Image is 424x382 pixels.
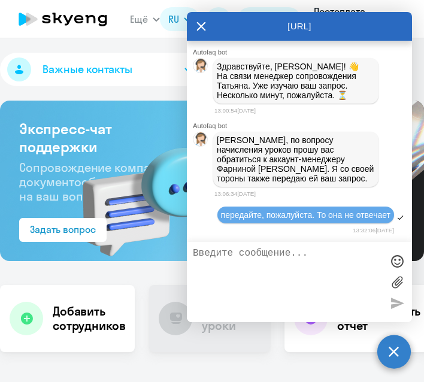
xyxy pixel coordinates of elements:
img: bot avatar [193,59,208,76]
img: bot avatar [193,132,208,150]
time: 13:32:06[DATE] [353,227,394,234]
button: Постоплата Агатон, ПЕРФЕКТ АРТ, ООО [308,5,416,34]
div: Задать вопрос [30,223,96,236]
p: Постоплата Агатон, ПЕРФЕКТ АРТ, ООО [314,5,398,34]
button: Балансbalance [238,7,301,31]
button: Задать вопрос [19,218,107,242]
h4: Добавить сотрудников [53,304,125,333]
img: bg-img [65,126,205,261]
p: [PERSON_NAME], по вопросу начисления уроков прошу вас обратиться к аккаунт-менеджеру Фарниной [PE... [217,135,375,183]
div: Autofaq bot [193,48,412,56]
button: Ещё [130,7,160,31]
span: передайте, пожалуйста. То она не отвечает [221,210,390,220]
label: Лимит 10 файлов [388,273,406,291]
span: Сопровождение компании + документооборот. Ответим на ваш вопрос за 5 минут! [19,160,181,204]
div: Autofaq bot [193,122,412,129]
span: RU [168,13,179,26]
time: 13:00:54[DATE] [214,107,256,114]
button: RU [160,7,199,31]
time: 13:06:34[DATE] [214,190,256,197]
span: Ещё [130,13,148,26]
span: Важные контакты [43,62,132,77]
h3: Экспресс-чат поддержки [19,120,186,156]
p: Здравствуйте, [PERSON_NAME]! 👋 ﻿На связи менеджер сопровождения Татьяна. Уже изучаю ваш запрос. Н... [217,62,375,100]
